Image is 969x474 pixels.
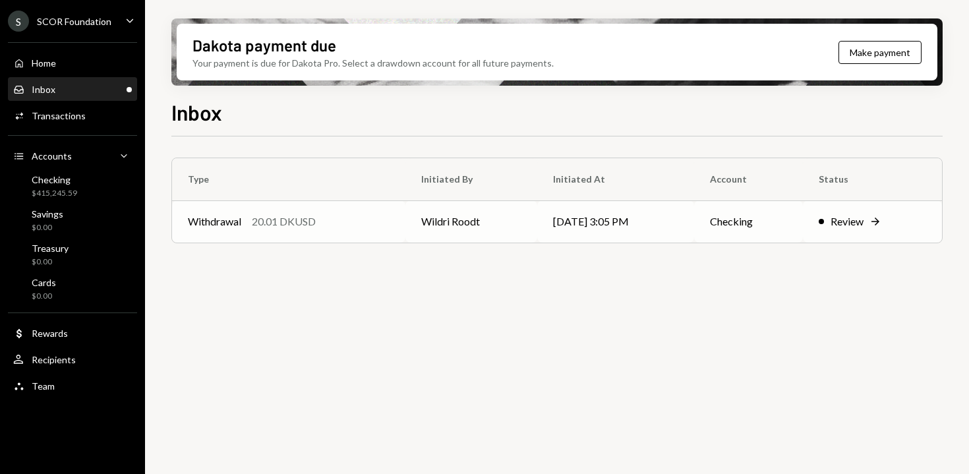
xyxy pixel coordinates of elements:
[32,291,56,302] div: $0.00
[8,347,137,371] a: Recipients
[32,328,68,339] div: Rewards
[838,41,922,64] button: Make payment
[171,99,222,125] h1: Inbox
[8,321,137,345] a: Rewards
[32,150,72,162] div: Accounts
[32,256,69,268] div: $0.00
[8,273,137,305] a: Cards$0.00
[8,204,137,236] a: Savings$0.00
[831,214,864,229] div: Review
[37,16,111,27] div: SCOR Foundation
[32,277,56,288] div: Cards
[252,214,316,229] div: 20.01 DKUSD
[8,170,137,202] a: Checking$415,245.59
[405,200,537,243] td: Wildri Roodt
[32,380,55,392] div: Team
[172,158,405,200] th: Type
[694,158,803,200] th: Account
[405,158,537,200] th: Initiated By
[8,144,137,167] a: Accounts
[537,200,694,243] td: [DATE] 3:05 PM
[694,200,803,243] td: Checking
[32,84,55,95] div: Inbox
[32,188,77,199] div: $415,245.59
[192,34,336,56] div: Dakota payment due
[8,374,137,398] a: Team
[32,208,63,220] div: Savings
[8,51,137,74] a: Home
[32,243,69,254] div: Treasury
[32,57,56,69] div: Home
[188,214,241,229] div: Withdrawal
[537,158,694,200] th: Initiated At
[32,174,77,185] div: Checking
[32,222,63,233] div: $0.00
[8,239,137,270] a: Treasury$0.00
[192,56,554,70] div: Your payment is due for Dakota Pro. Select a drawdown account for all future payments.
[8,77,137,101] a: Inbox
[8,104,137,127] a: Transactions
[8,11,29,32] div: S
[32,110,86,121] div: Transactions
[32,354,76,365] div: Recipients
[803,158,942,200] th: Status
